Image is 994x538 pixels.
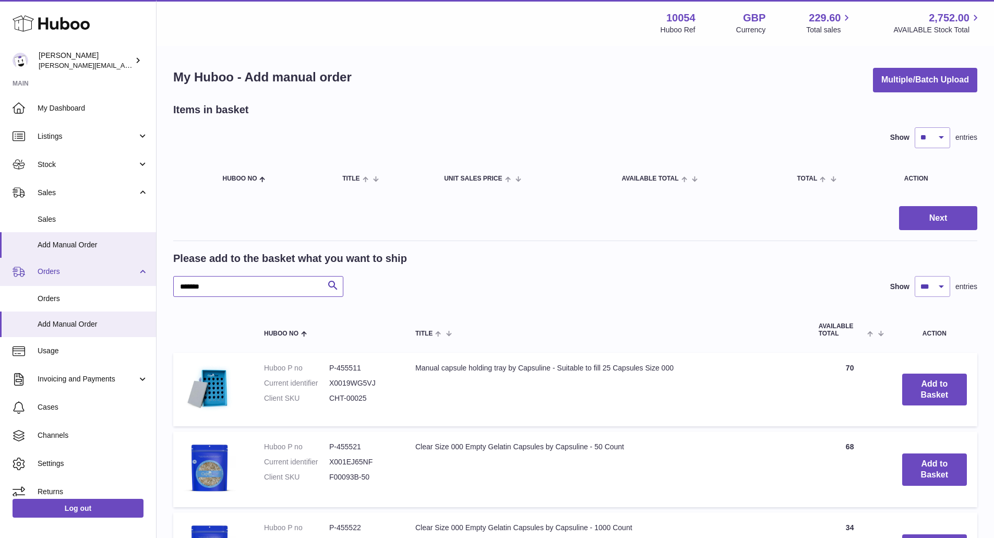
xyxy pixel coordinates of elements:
[904,175,967,182] div: Action
[38,240,148,250] span: Add Manual Order
[38,402,148,412] span: Cases
[809,11,841,25] span: 229.60
[13,499,143,518] a: Log out
[264,330,298,337] span: Huboo no
[329,457,394,467] dd: X001EJ65NF
[899,206,977,231] button: Next
[173,103,249,117] h2: Items in basket
[39,61,209,69] span: [PERSON_NAME][EMAIL_ADDRESS][DOMAIN_NAME]
[902,374,967,406] button: Add to Basket
[329,363,394,373] dd: P-455511
[873,68,977,92] button: Multiple/Batch Upload
[38,103,148,113] span: My Dashboard
[955,133,977,142] span: entries
[329,442,394,452] dd: P-455521
[264,393,329,403] dt: Client SKU
[264,363,329,373] dt: Huboo P no
[955,282,977,292] span: entries
[38,214,148,224] span: Sales
[38,487,148,497] span: Returns
[902,453,967,486] button: Add to Basket
[621,175,678,182] span: AVAILABLE Total
[893,25,981,35] span: AVAILABLE Stock Total
[806,25,853,35] span: Total sales
[38,294,148,304] span: Orders
[38,374,137,384] span: Invoicing and Payments
[444,175,502,182] span: Unit Sales Price
[736,25,766,35] div: Currency
[342,175,360,182] span: Title
[38,160,137,170] span: Stock
[797,175,817,182] span: Total
[38,131,137,141] span: Listings
[329,393,394,403] dd: CHT-00025
[38,346,148,356] span: Usage
[38,267,137,277] span: Orders
[415,330,433,337] span: Title
[13,53,28,68] img: luz@capsuline.com
[173,69,352,86] h1: My Huboo - Add manual order
[264,457,329,467] dt: Current identifier
[819,323,865,337] span: AVAILABLE Total
[264,378,329,388] dt: Current identifier
[929,11,969,25] span: 2,752.00
[808,432,892,507] td: 68
[892,313,977,347] th: Action
[222,175,257,182] span: Huboo no
[893,11,981,35] a: 2,752.00 AVAILABLE Stock Total
[743,11,765,25] strong: GBP
[173,252,407,266] h2: Please add to the basket what you want to ship
[329,523,394,533] dd: P-455522
[264,442,329,452] dt: Huboo P no
[184,442,236,494] img: Clear Size 000 Empty Gelatin Capsules by Capsuline - 50 Count
[184,363,236,414] img: Manual capsule holding tray by Capsuline - Suitable to fill 25 Capsules Size 000
[264,472,329,482] dt: Client SKU
[405,353,808,427] td: Manual capsule holding tray by Capsuline - Suitable to fill 25 Capsules Size 000
[405,432,808,507] td: Clear Size 000 Empty Gelatin Capsules by Capsuline - 50 Count
[666,11,696,25] strong: 10054
[806,11,853,35] a: 229.60 Total sales
[38,459,148,469] span: Settings
[329,472,394,482] dd: F00093B-50
[808,353,892,427] td: 70
[38,188,137,198] span: Sales
[38,319,148,329] span: Add Manual Order
[39,51,133,70] div: [PERSON_NAME]
[329,378,394,388] dd: X0019WG5VJ
[890,133,909,142] label: Show
[890,282,909,292] label: Show
[38,431,148,440] span: Channels
[661,25,696,35] div: Huboo Ref
[264,523,329,533] dt: Huboo P no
